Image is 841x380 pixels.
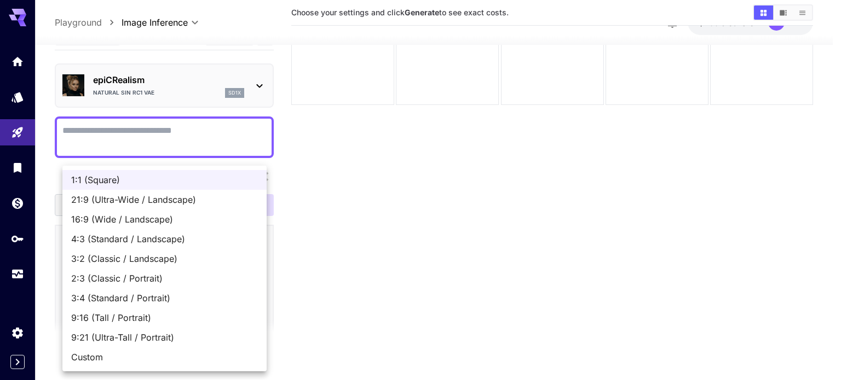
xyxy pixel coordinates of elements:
[71,173,258,186] span: 1:1 (Square)
[71,331,258,344] span: 9:21 (Ultra-Tall / Portrait)
[71,252,258,265] span: 3:2 (Classic / Landscape)
[71,311,258,324] span: 9:16 (Tall / Portrait)
[71,272,258,285] span: 2:3 (Classic / Portrait)
[71,350,258,364] span: Custom
[71,291,258,305] span: 3:4 (Standard / Portrait)
[71,193,258,206] span: 21:9 (Ultra-Wide / Landscape)
[71,213,258,226] span: 16:9 (Wide / Landscape)
[71,232,258,245] span: 4:3 (Standard / Landscape)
